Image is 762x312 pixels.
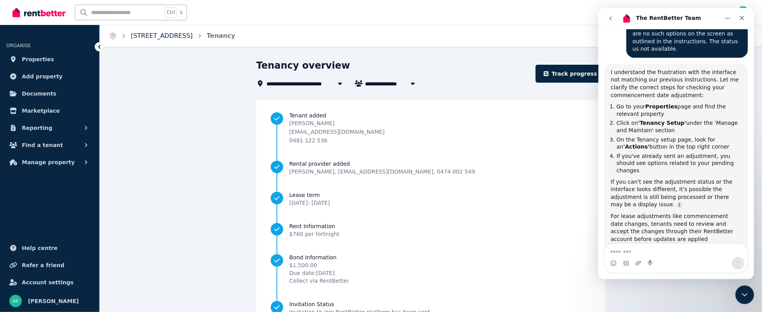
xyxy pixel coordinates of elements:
[25,136,51,142] b: 'Actions'
[271,112,591,144] a: Tenant added[PERSON_NAME][EMAIL_ADDRESS][DOMAIN_NAME]0481 122 536
[22,106,60,115] span: Marketplace
[289,112,591,119] span: Tenant added
[271,160,591,175] a: Rental provider added[PERSON_NAME], [EMAIL_ADDRESS][DOMAIN_NAME], 0474 002 549
[22,140,63,150] span: Find a tenant
[100,25,245,47] nav: Breadcrumb
[6,257,93,273] a: Refer a friend
[289,277,349,285] span: Collect via RentBetter
[180,9,183,16] span: k
[271,253,591,285] a: Bond Information$1,500.00Due date:[DATE]Collect via RentBetter
[6,56,150,282] div: I understand the frustration with the interface not matching our previous instructions. Let me cl...
[6,69,93,84] a: Add property
[12,252,18,259] button: Emoji picker
[289,300,430,308] span: Invitation Status
[536,65,605,83] a: Track progress
[18,145,143,167] li: If you've already sent an adjustment, you should see options related to your pending changes
[207,32,235,39] a: Tenancy
[6,103,93,119] a: Marketplace
[6,137,93,153] button: Find a tenant
[22,55,54,64] span: Properties
[256,59,350,72] h1: Tenancy overview
[289,168,475,175] span: [PERSON_NAME] , [EMAIL_ADDRESS][DOMAIN_NAME] , 0474 002 549
[6,51,93,67] a: Properties
[289,128,385,136] p: [EMAIL_ADDRESS][DOMAIN_NAME]
[22,261,64,270] span: Refer a friend
[28,296,79,306] span: [PERSON_NAME]
[598,8,754,279] iframe: Intercom live chat
[9,295,22,307] img: Adie Kriesl
[289,119,385,127] p: [PERSON_NAME]
[737,6,750,19] img: Adie Kriesl
[18,128,143,143] li: On the Tenancy setup page, look for an button in the top right corner
[131,32,193,39] a: [STREET_ADDRESS]
[271,191,591,207] a: Lease term[DATE]- [DATE]
[289,160,475,168] span: Rental provider added
[22,158,75,167] span: Manage property
[289,231,340,237] span: $760 per fortnight
[78,194,85,200] a: Source reference 5610179:
[7,236,149,249] textarea: Message…
[22,278,74,287] span: Account settings
[37,252,43,259] button: Upload attachment
[289,137,328,144] span: 0481 122 536
[25,252,31,259] button: Gif picker
[47,96,79,102] b: Properties
[6,120,93,136] button: Reporting
[22,72,63,81] span: Add property
[289,269,349,277] span: Due date: [DATE]
[289,222,340,230] span: Rent Information
[6,43,31,48] span: ORGANISE
[6,86,93,101] a: Documents
[12,170,143,201] div: If you can't see the adjustment status or the interface looks different, it's possible the adjust...
[736,285,754,304] iframe: Intercom live chat
[289,261,349,269] span: $1,500.00
[289,191,330,199] span: Lease term
[6,240,93,256] a: Help centre
[40,112,88,118] b: 'Tenancy Setup'
[289,200,330,206] span: [DATE] - [DATE]
[18,95,143,110] li: Go to your page and find the relevant property
[12,7,65,18] img: RentBetter
[6,275,93,290] a: Account settings
[6,154,93,170] button: Manage property
[271,222,591,238] a: Rent Information$760 per fortnight
[22,243,58,253] span: Help centre
[12,205,143,243] div: For lease adjustments like commencement date changes, tenants need to review and accept the chang...
[49,252,56,259] button: Start recording
[18,112,143,126] li: Click on under the 'Manage and Maintain' section
[22,123,52,133] span: Reporting
[12,61,143,91] div: I understand the frustration with the interface not matching our previous instructions. Let me cl...
[6,56,150,300] div: The RentBetter Team says…
[165,7,177,18] span: Ctrl
[22,89,56,98] span: Documents
[289,253,349,261] span: Bond Information
[134,249,146,262] button: Send a message…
